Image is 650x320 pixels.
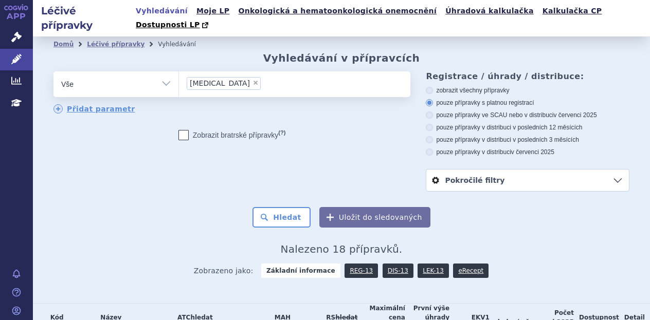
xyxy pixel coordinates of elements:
[442,4,537,18] a: Úhradová kalkulačka
[133,4,191,18] a: Vyhledávání
[263,52,420,64] h2: Vyhledávání v přípravcích
[554,111,597,119] span: v červenci 2025
[190,80,250,87] span: [MEDICAL_DATA]
[426,71,629,81] h3: Registrace / úhrady / distribuce:
[194,263,254,278] span: Zobrazeno jako:
[178,130,286,140] label: Zobrazit bratrské přípravky
[418,263,448,278] a: LEK-13
[193,4,232,18] a: Moje LP
[158,36,209,52] li: Vyhledávání
[426,86,629,95] label: zobrazit všechny přípravky
[236,4,440,18] a: Onkologická a hematoonkologická onemocnění
[426,136,629,144] label: pouze přípravky v distribuci v posledních 3 měsících
[53,104,135,114] a: Přidat parametr
[426,111,629,119] label: pouze přípravky ve SCAU nebo v distribuci
[426,99,629,107] label: pouze přípravky s platnou registrací
[426,123,629,131] label: pouze přípravky v distribuci v posledních 12 měsících
[281,243,403,255] span: Nalezeno 18 přípravků.
[539,4,605,18] a: Kalkulačka CP
[319,207,430,228] button: Uložit do sledovaných
[133,18,213,32] a: Dostupnosti LP
[453,263,489,278] a: eRecept
[252,207,311,228] button: Hledat
[53,41,74,48] a: Domů
[261,263,340,278] strong: Základní informace
[264,77,269,89] input: [MEDICAL_DATA]
[87,41,145,48] a: Léčivé přípravky
[426,148,629,156] label: pouze přípravky v distribuci
[278,129,285,136] abbr: (?)
[511,148,554,156] span: v červenci 2025
[383,263,413,278] a: DIS-13
[33,4,133,32] h2: Léčivé přípravky
[136,21,200,29] span: Dostupnosti LP
[252,80,259,86] span: ×
[426,170,629,191] a: Pokročilé filtry
[345,263,378,278] a: REG-13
